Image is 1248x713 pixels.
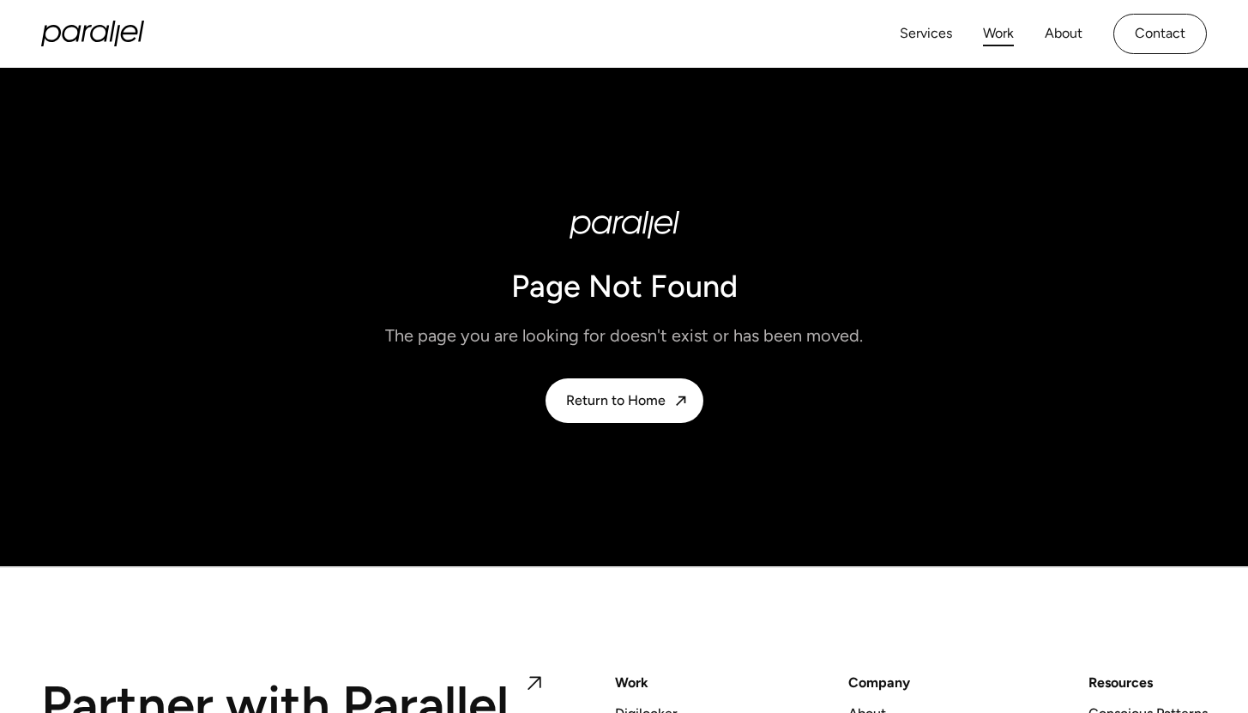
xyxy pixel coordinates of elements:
[615,671,648,694] a: Work
[983,21,1014,46] a: Work
[848,671,910,694] a: Company
[385,321,863,351] p: The page you are looking for doesn't exist or has been moved.
[1113,14,1207,54] a: Contact
[546,378,703,423] a: Return to Home
[41,21,144,46] a: home
[1088,671,1153,694] div: Resources
[900,21,952,46] a: Services
[1045,21,1082,46] a: About
[385,266,863,307] h1: Page Not Found
[566,392,666,408] div: Return to Home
